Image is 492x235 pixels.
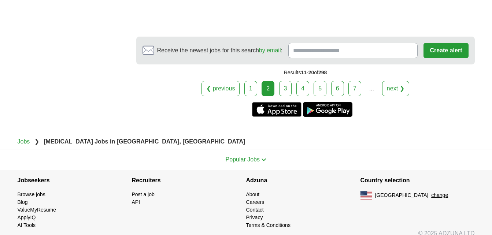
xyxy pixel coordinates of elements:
a: Careers [246,199,265,205]
a: 1 [244,81,257,96]
img: US flag [360,191,372,199]
a: ApplyIQ [18,215,36,220]
a: Privacy [246,215,263,220]
a: Terms & Conditions [246,222,291,228]
a: About [246,191,260,197]
span: Receive the newest jobs for this search : [157,46,282,55]
img: toggle icon [261,158,266,161]
a: Post a job [132,191,155,197]
a: Get the iPhone app [252,102,302,117]
span: ❯ [34,138,39,145]
a: 7 [348,81,361,96]
a: ValueMyResume [18,207,56,213]
a: 6 [331,81,344,96]
a: ❮ previous [201,81,240,96]
span: Popular Jobs [226,156,260,163]
a: AI Tools [18,222,36,228]
a: Blog [18,199,28,205]
button: Create alert [423,43,468,58]
a: 3 [279,81,292,96]
span: 11-20 [301,70,314,75]
strong: [MEDICAL_DATA] Jobs in [GEOGRAPHIC_DATA], [GEOGRAPHIC_DATA] [44,138,245,145]
h4: Country selection [360,170,475,191]
a: 5 [314,81,326,96]
a: Contact [246,207,264,213]
a: Jobs [18,138,30,145]
a: by email [259,47,281,53]
a: next ❯ [382,81,409,96]
a: Get the Android app [303,102,352,117]
a: Browse jobs [18,191,45,197]
span: 298 [318,70,327,75]
span: [GEOGRAPHIC_DATA] [375,191,429,199]
a: 4 [296,81,309,96]
button: change [431,191,448,199]
div: Results of [136,64,475,81]
div: 2 [262,81,274,96]
div: ... [364,81,379,96]
a: API [132,199,140,205]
